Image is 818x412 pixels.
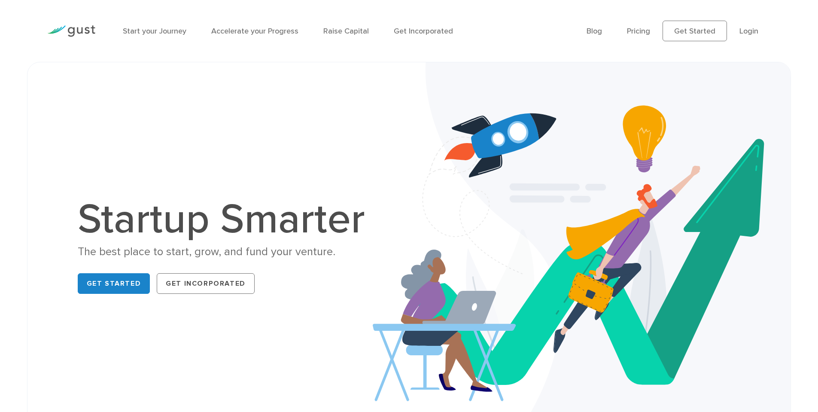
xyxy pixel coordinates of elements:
a: Raise Capital [323,27,369,36]
a: Start your Journey [123,27,186,36]
a: Blog [587,27,602,36]
div: The best place to start, grow, and fund your venture. [78,244,374,259]
a: Get Started [78,273,150,294]
a: Accelerate your Progress [211,27,298,36]
h1: Startup Smarter [78,199,374,240]
img: Gust Logo [47,25,95,37]
a: Get Started [663,21,727,41]
a: Pricing [627,27,650,36]
a: Get Incorporated [394,27,453,36]
a: Get Incorporated [157,273,255,294]
a: Login [739,27,758,36]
